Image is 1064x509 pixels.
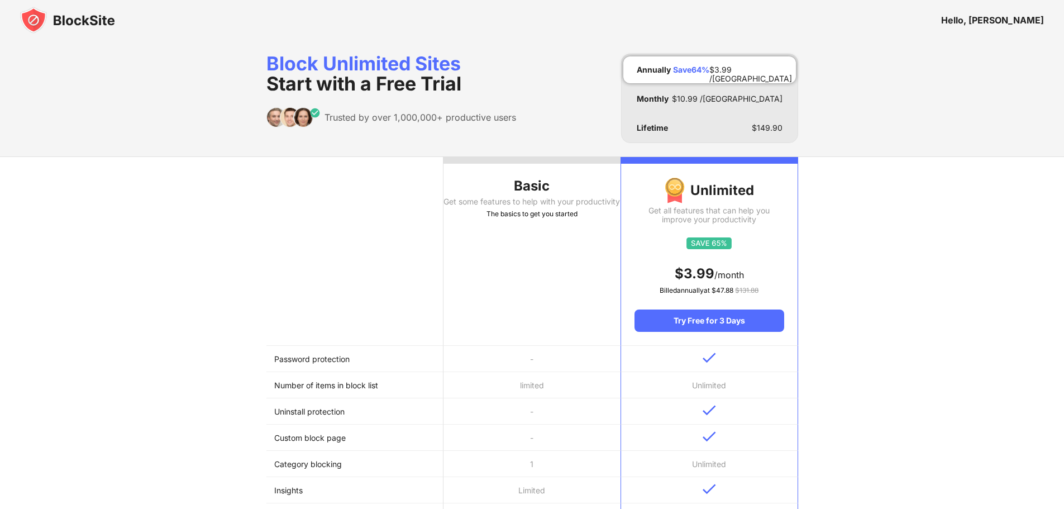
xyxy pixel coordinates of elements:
[443,451,621,477] td: 1
[686,237,732,249] img: save65.svg
[621,372,798,398] td: Unlimited
[703,484,716,494] img: v-blue.svg
[703,431,716,442] img: v-blue.svg
[443,477,621,503] td: Limited
[443,177,621,195] div: Basic
[665,177,685,204] img: img-premium-medal
[752,123,783,132] div: $ 149.90
[634,310,784,332] div: Try Free for 3 Days
[637,94,669,103] div: Monthly
[443,372,621,398] td: limited
[634,206,784,224] div: Get all features that can help you improve your productivity
[634,285,784,296] div: Billed annually at $ 47.88
[266,372,443,398] td: Number of items in block list
[443,346,621,372] td: -
[443,398,621,425] td: -
[266,346,443,372] td: Password protection
[735,286,758,294] span: $ 131.88
[709,65,792,74] div: $ 3.99 /[GEOGRAPHIC_DATA]
[673,65,709,74] div: Save 64 %
[637,123,668,132] div: Lifetime
[266,398,443,425] td: Uninstall protection
[266,72,461,95] span: Start with a Free Trial
[941,15,1044,26] div: Hello, [PERSON_NAME]
[634,177,784,204] div: Unlimited
[634,265,784,283] div: /month
[443,197,621,206] div: Get some features to help with your productivity
[443,425,621,451] td: -
[325,112,516,123] div: Trusted by over 1,000,000+ productive users
[637,65,671,74] div: Annually
[20,7,115,34] img: blocksite-icon-black.svg
[266,477,443,503] td: Insights
[266,425,443,451] td: Custom block page
[672,94,783,103] div: $ 10.99 /[GEOGRAPHIC_DATA]
[266,54,516,94] div: Block Unlimited Sites
[675,265,714,282] span: $ 3.99
[703,405,716,416] img: v-blue.svg
[266,107,321,127] img: trusted-by.svg
[266,451,443,477] td: Category blocking
[443,208,621,220] div: The basics to get you started
[621,451,798,477] td: Unlimited
[703,353,716,363] img: v-blue.svg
